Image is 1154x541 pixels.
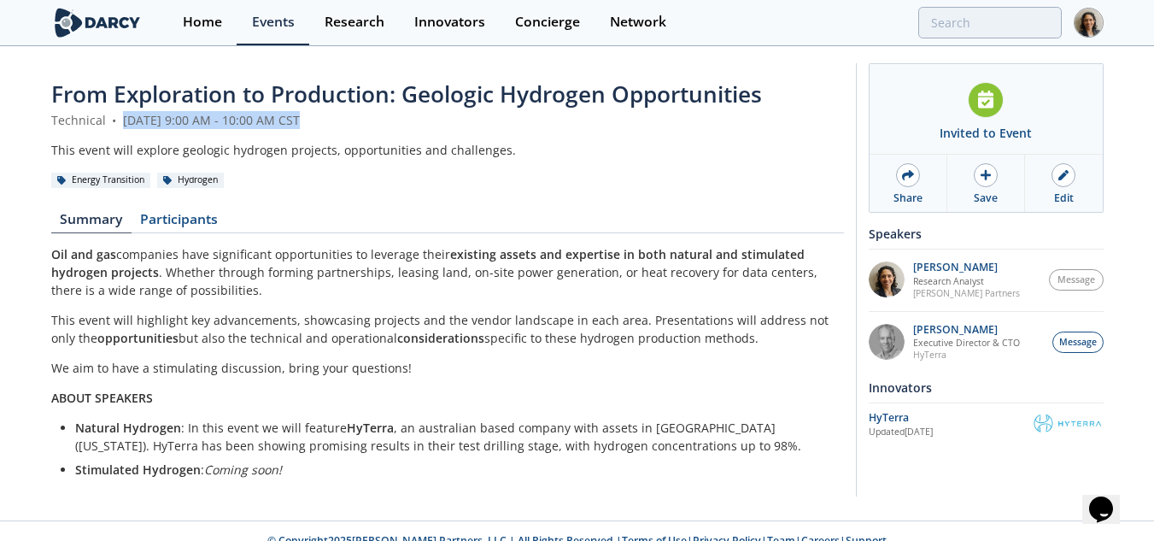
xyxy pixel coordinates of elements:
span: From Exploration to Production: Geologic Hydrogen Opportunities [51,79,762,109]
img: logo-wide.svg [51,8,144,38]
img: Profile [1074,8,1104,38]
div: Hydrogen [157,173,225,188]
p: [PERSON_NAME] Partners [913,287,1020,299]
div: Share [893,191,923,206]
p: : [75,461,832,479]
p: Executive Director & CTO [913,337,1020,349]
a: Summary [51,213,132,233]
em: Coming soon! [204,462,282,478]
div: This event will explore geologic hydrogen projects, opportunities and challenges. [51,141,844,159]
input: Advanced Search [918,7,1062,38]
p: : In this event we will feature , an australian based company with assets in [GEOGRAPHIC_DATA] ([... [75,419,832,455]
div: Save [974,191,998,206]
div: HyTerra [869,410,1032,426]
strong: considerations [397,330,484,346]
button: Message [1049,269,1104,291]
div: Events [252,15,295,29]
div: Invited to Event [940,124,1032,142]
span: Message [1059,336,1097,350]
img: c7853a51-1468-4088-b60a-9a0c03f2ba18 [869,262,905,297]
p: [PERSON_NAME] [913,324,1020,336]
strong: ABOUT SPEAKERS [51,390,153,406]
div: Research [325,15,384,29]
p: Research Analyst [913,275,1020,287]
div: Innovators [869,373,1104,403]
p: This event will highlight key advancements, showcasing projects and the vendor landscape in each ... [51,311,844,347]
div: Concierge [515,15,580,29]
span: • [109,112,120,128]
div: Network [610,15,666,29]
strong: opportunities [97,330,179,346]
strong: Oil and gas [51,246,116,262]
p: HyTerra [913,349,1020,361]
div: Innovators [414,15,485,29]
p: We aim to have a stimulating discussion, bring your questions! [51,359,844,377]
p: companies have significant opportunities to leverage their . Whether through forming partnerships... [51,245,844,299]
span: Message [1057,273,1095,287]
div: Speakers [869,219,1104,249]
strong: HyTerra [347,420,394,436]
button: Message [1052,332,1104,353]
div: Home [183,15,222,29]
strong: Natural Hydrogen [75,420,181,436]
img: HyTerra [1032,414,1104,435]
div: Updated [DATE] [869,426,1032,439]
div: Edit [1054,191,1074,206]
div: Technical [DATE] 9:00 AM - 10:00 AM CST [51,111,844,129]
div: Energy Transition [51,173,151,188]
a: Edit [1025,155,1102,212]
strong: Stimulated Hydrogen [75,462,201,478]
strong: existing assets and expertise in both natural and stimulated hydrogen projects [51,246,805,280]
iframe: chat widget [1082,473,1137,524]
a: Participants [132,213,227,233]
a: HyTerra Updated[DATE] HyTerra [869,409,1104,439]
img: 823c691b-f1a1-4805-8343-d7a88051a90f [869,324,905,360]
p: [PERSON_NAME] [913,262,1020,273]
